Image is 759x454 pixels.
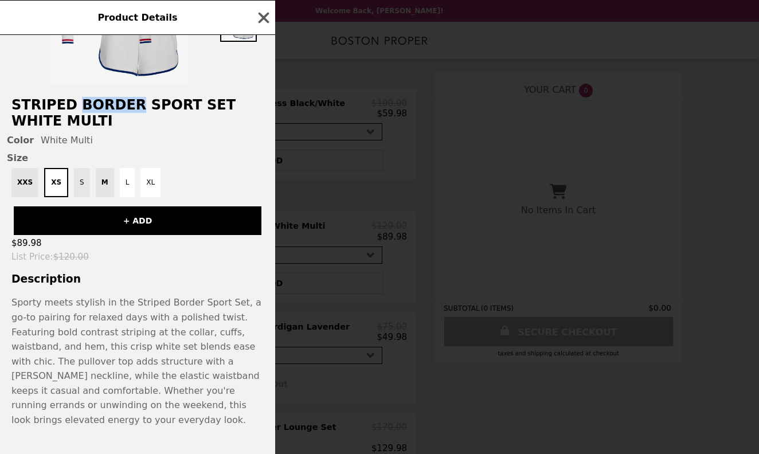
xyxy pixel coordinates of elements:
button: XL [140,168,161,197]
button: L [120,168,135,197]
span: Product Details [97,12,177,23]
button: XS [44,168,68,197]
button: S [74,168,90,197]
span: Size [7,152,268,163]
span: Color [7,135,34,146]
div: White Multi [7,135,268,146]
button: + ADD [14,206,261,235]
span: $120.00 [53,252,89,262]
p: Sporty meets stylish in the Striped Border Sport Set, a go-to pairing for relaxed days with a pol... [11,295,264,427]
